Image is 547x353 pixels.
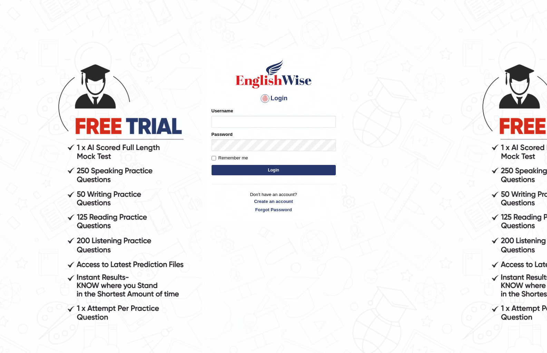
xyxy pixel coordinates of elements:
label: Remember me [212,155,248,161]
p: Don't have an account? [212,191,336,213]
h4: Login [212,93,336,104]
img: Logo of English Wise sign in for intelligent practice with AI [234,58,313,90]
label: Password [212,131,233,138]
a: Create an account [212,198,336,205]
button: Login [212,165,336,175]
a: Forgot Password [212,206,336,213]
label: Username [212,108,233,114]
input: Remember me [212,156,216,160]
